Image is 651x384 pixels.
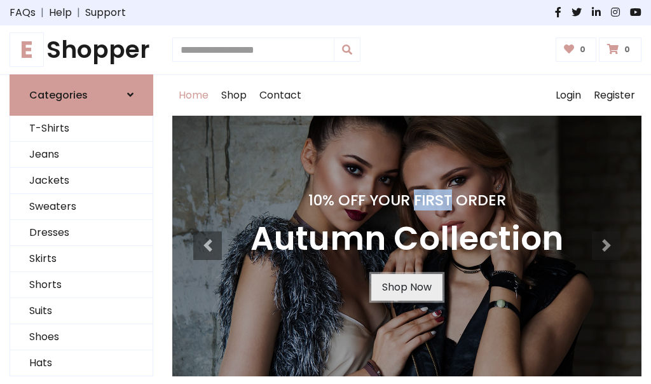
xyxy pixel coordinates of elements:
a: Jeans [10,142,153,168]
a: Sweaters [10,194,153,220]
a: Shoes [10,324,153,350]
a: Contact [253,75,308,116]
span: 0 [577,44,589,55]
h4: 10% Off Your First Order [250,191,563,209]
span: | [72,5,85,20]
a: Register [587,75,641,116]
a: 0 [599,38,641,62]
a: Hats [10,350,153,376]
h3: Autumn Collection [250,219,563,259]
a: Help [49,5,72,20]
span: | [36,5,49,20]
a: Support [85,5,126,20]
span: 0 [621,44,633,55]
a: T-Shirts [10,116,153,142]
a: Categories [10,74,153,116]
a: Home [172,75,215,116]
h1: Shopper [10,36,153,64]
h6: Categories [29,89,88,101]
a: Skirts [10,246,153,272]
a: FAQs [10,5,36,20]
a: Shop [215,75,253,116]
a: Suits [10,298,153,324]
a: Jackets [10,168,153,194]
a: Shop Now [371,274,442,301]
a: EShopper [10,36,153,64]
a: Shorts [10,272,153,298]
a: 0 [556,38,597,62]
span: E [10,32,44,67]
a: Dresses [10,220,153,246]
a: Login [549,75,587,116]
